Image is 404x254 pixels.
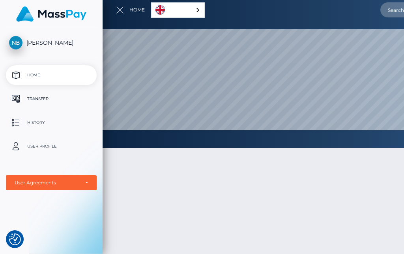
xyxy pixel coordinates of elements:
img: MassPay [16,6,86,22]
a: English [151,3,204,17]
a: User Profile [6,136,97,156]
a: Home [6,65,97,85]
div: Language [151,2,205,18]
img: Revisit consent button [9,233,21,245]
p: History [9,117,94,129]
a: Home [129,2,145,18]
p: Transfer [9,93,94,105]
button: Consent Preferences [9,233,21,245]
span: [PERSON_NAME] [6,39,97,46]
p: User Profile [9,140,94,152]
div: User Agreements [15,180,79,186]
aside: Language selected: English [151,2,205,18]
a: Transfer [6,89,97,109]
a: History [6,113,97,133]
p: Home [9,69,94,81]
button: User Agreements [6,175,97,190]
